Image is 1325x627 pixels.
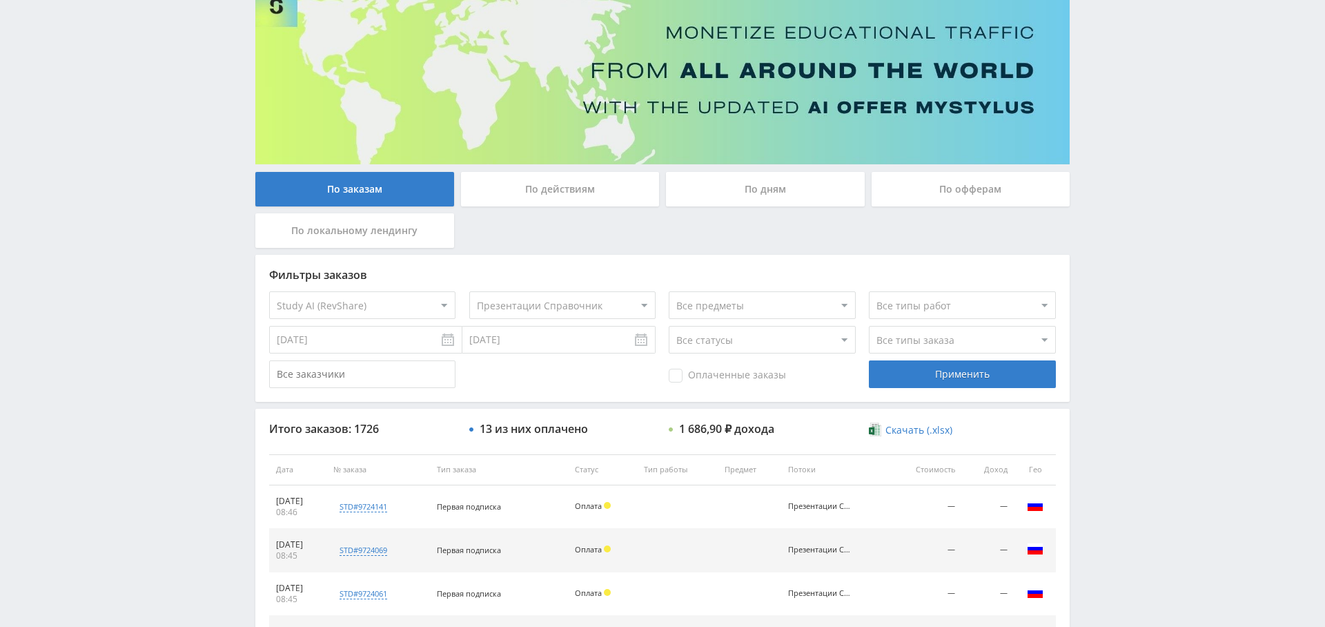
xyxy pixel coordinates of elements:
span: Оплата [575,588,602,598]
img: xlsx [869,423,881,436]
th: Гео [1014,454,1056,485]
th: Тип заказа [430,454,568,485]
span: Оплата [575,501,602,511]
th: Стоимость [887,454,962,485]
td: — [962,572,1014,616]
div: Фильтры заказов [269,269,1056,281]
th: Потоки [781,454,887,485]
th: Тип работы [637,454,717,485]
div: По локальному лендингу [255,213,454,248]
span: Оплаченные заказы [669,369,786,383]
td: — [887,529,962,572]
img: rus.png [1027,541,1043,557]
td: — [887,485,962,529]
span: Первая подписка [437,588,501,599]
div: std#9724069 [340,545,387,556]
div: По дням [666,172,865,206]
div: По действиям [461,172,660,206]
div: 08:45 [276,594,320,605]
div: По заказам [255,172,454,206]
td: — [962,529,1014,572]
div: Презентации Справочник [788,502,850,511]
div: По офферам [872,172,1070,206]
span: Скачать (.xlsx) [885,425,952,436]
div: Применить [869,360,1055,388]
img: rus.png [1027,584,1043,601]
div: Итого заказов: 1726 [269,423,455,435]
span: Первая подписка [437,501,501,512]
a: Скачать (.xlsx) [869,423,952,437]
th: Статус [568,454,638,485]
div: 08:45 [276,550,320,561]
td: — [887,572,962,616]
div: std#9724141 [340,501,387,512]
span: Первая подписка [437,545,501,555]
th: Предмет [718,454,781,485]
div: 08:46 [276,507,320,518]
span: Оплата [575,544,602,554]
div: [DATE] [276,583,320,594]
td: — [962,485,1014,529]
th: Дата [269,454,326,485]
div: [DATE] [276,496,320,507]
div: std#9724061 [340,588,387,599]
span: Холд [604,502,611,509]
span: Холд [604,546,611,552]
div: Презентации Справочник [788,589,850,598]
span: Холд [604,589,611,596]
div: Презентации Справочник [788,546,850,554]
input: Все заказчики [269,360,455,388]
th: № заказа [326,454,430,485]
div: 1 686,90 ₽ дохода [679,423,774,435]
img: rus.png [1027,497,1043,514]
th: Доход [962,454,1014,485]
div: 13 из них оплачено [480,423,588,435]
div: [DATE] [276,539,320,550]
